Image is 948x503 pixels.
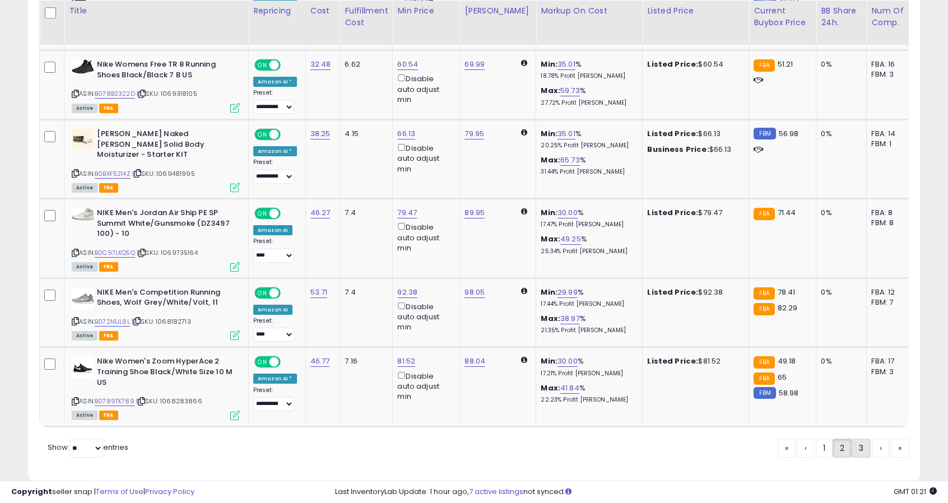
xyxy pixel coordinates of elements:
[464,128,484,139] a: 79.95
[647,356,740,366] div: $81.52
[397,221,451,253] div: Disable auto adjust min
[253,5,301,17] div: Repricing
[541,99,634,107] p: 27.72% Profit [PERSON_NAME]
[95,248,135,258] a: B0C97LKQ5Q
[754,128,775,139] small: FBM
[253,225,292,235] div: Amazon AI
[96,486,143,497] a: Terms of Use
[253,146,297,156] div: Amazon AI *
[871,129,908,139] div: FBA: 14
[345,356,384,366] div: 7.16
[279,130,297,139] span: OFF
[72,208,240,270] div: ASIN:
[871,208,908,218] div: FBA: 8
[754,387,775,399] small: FBM
[464,5,531,17] div: [PERSON_NAME]
[397,370,451,402] div: Disable auto adjust min
[647,287,698,297] b: Listed Price:
[464,356,485,367] a: 88.04
[72,356,240,418] div: ASIN:
[253,317,297,342] div: Preset:
[310,128,331,139] a: 38.25
[754,208,774,220] small: FBA
[99,104,118,113] span: FBA
[97,59,233,83] b: Nike Womens Free TR 8 Running Shoes Black/Black 7 B US
[778,287,796,297] span: 78.41
[541,221,634,229] p: 17.47% Profit [PERSON_NAME]
[541,72,634,80] p: 18.78% Profit [PERSON_NAME]
[145,486,194,497] a: Privacy Policy
[72,208,94,220] img: 31seh43cYcL._SL40_.jpg
[253,386,297,412] div: Preset:
[541,155,634,176] div: %
[255,288,269,297] span: ON
[871,5,912,29] div: Num of Comp.
[821,356,858,366] div: 0%
[469,486,523,497] a: 7 active listings
[72,183,97,193] span: All listings currently available for purchase on Amazon
[464,207,485,218] a: 89.95
[647,145,740,155] div: $66.13
[541,248,634,255] p: 25.34% Profit [PERSON_NAME]
[821,287,858,297] div: 0%
[557,356,578,367] a: 30.00
[255,357,269,367] span: ON
[97,356,233,390] b: Nike Women's Zoom HyperAce 2 Training Shoe Black/White Size 10 M US
[647,287,740,297] div: $92.38
[72,104,97,113] span: All listings currently available for purchase on Amazon
[255,209,269,218] span: ON
[778,356,796,366] span: 49.18
[541,383,560,393] b: Max:
[95,317,130,327] a: B072N1JL8L
[72,262,97,272] span: All listings currently available for purchase on Amazon
[397,207,417,218] a: 79.47
[345,129,384,139] div: 4.15
[279,288,297,297] span: OFF
[871,69,908,80] div: FBM: 3
[894,486,937,497] span: 2025-08-18 01:21 GMT
[821,59,858,69] div: 0%
[541,168,634,176] p: 31.44% Profit [PERSON_NAME]
[647,59,740,69] div: $60.54
[647,5,744,17] div: Listed Price
[541,314,634,334] div: %
[557,59,575,70] a: 35.01
[647,144,709,155] b: Business Price:
[69,5,244,17] div: Title
[132,169,195,178] span: | SKU: 1069481995
[560,383,579,394] a: 41.84
[871,287,908,297] div: FBA: 12
[541,356,634,377] div: %
[397,287,417,298] a: 92.38
[72,411,97,420] span: All listings currently available for purchase on Amazon
[833,439,852,458] a: 2
[95,169,131,179] a: B0BXF5214Z
[541,207,557,218] b: Min:
[821,208,858,218] div: 0%
[821,5,862,29] div: BB Share 24h.
[778,302,798,313] span: 82.29
[310,207,331,218] a: 46.27
[754,356,774,369] small: FBA
[72,59,94,74] img: 31b81jFyeZL._SL40_.jpg
[541,327,634,334] p: 21.35% Profit [PERSON_NAME]
[541,356,557,366] b: Min:
[541,142,634,150] p: 20.25% Profit [PERSON_NAME]
[541,128,557,139] b: Min:
[253,159,297,184] div: Preset:
[754,287,774,300] small: FBA
[72,287,240,339] div: ASIN:
[871,139,908,149] div: FBM: 1
[137,89,197,98] span: | SKU: 1069318105
[647,59,698,69] b: Listed Price:
[647,208,740,218] div: $79.47
[310,356,330,367] a: 46.77
[72,287,94,310] img: 41or0clplrL._SL40_.jpg
[821,129,858,139] div: 0%
[647,356,698,366] b: Listed Price:
[560,313,580,324] a: 38.97
[99,331,118,341] span: FBA
[560,155,580,166] a: 65.73
[541,129,634,150] div: %
[871,297,908,308] div: FBM: 7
